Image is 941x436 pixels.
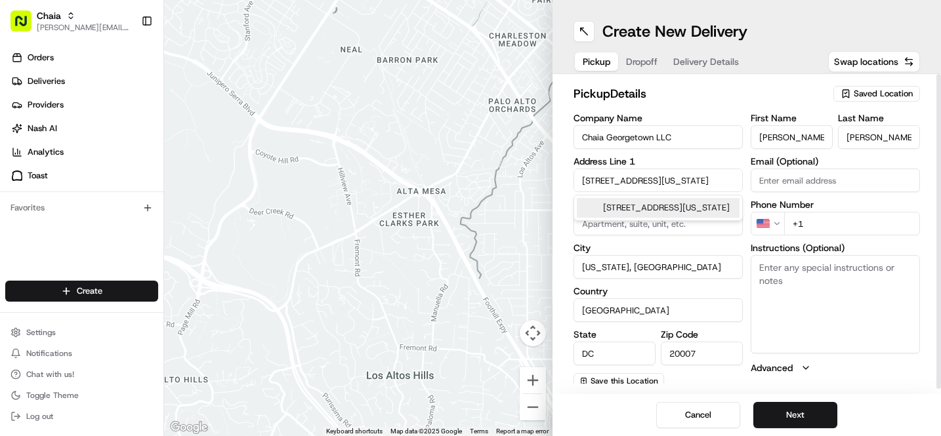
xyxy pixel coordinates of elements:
span: Providers [28,99,64,111]
input: Clear [34,85,217,98]
input: Enter first name [751,125,833,149]
span: Analytics [28,146,64,158]
div: [STREET_ADDRESS][US_STATE] [577,198,740,218]
input: Enter city [574,255,743,279]
a: Providers [5,94,163,115]
span: Swap locations [834,55,898,68]
span: Pickup [583,55,610,68]
img: Google [167,419,211,436]
label: Last Name [838,113,920,123]
h2: pickup Details [574,85,826,103]
a: Deliveries [5,71,163,92]
button: Settings [5,323,158,342]
p: Welcome 👋 [13,52,239,73]
button: Notifications [5,344,158,363]
input: Enter email address [751,168,920,192]
span: Create [77,285,102,297]
div: 📗 [13,294,24,305]
span: Pylon [131,325,159,335]
label: State [574,330,656,339]
label: Company Name [574,113,743,123]
span: Toast [28,170,48,182]
img: 4920774857489_3d7f54699973ba98c624_72.jpg [28,125,51,149]
span: Nash AI [28,123,57,134]
button: Advanced [751,361,920,374]
input: Enter last name [838,125,920,149]
img: Toast logo [12,170,22,180]
a: Terms [470,427,488,435]
button: Save this Location [574,373,664,389]
span: [DATE] [116,203,143,214]
label: Zip Code [661,330,743,339]
a: Orders [5,47,163,68]
span: • [109,239,114,249]
label: Country [574,287,743,296]
div: 💻 [111,294,121,305]
button: Chaia[PERSON_NAME][EMAIL_ADDRESS][DOMAIN_NAME] [5,5,136,37]
button: Zoom in [520,367,546,393]
img: Bea Lacdao [13,226,34,247]
span: Dropoff [626,55,658,68]
span: Delivery Details [673,55,739,68]
input: Enter country [574,298,743,322]
label: Advanced [751,361,793,374]
input: Enter phone number [784,212,920,235]
button: Swap locations [828,51,920,72]
button: Toggle Theme [5,386,158,405]
button: See all [203,168,239,184]
div: We're available if you need us! [59,138,180,149]
label: City [574,243,743,252]
button: Saved Location [833,85,920,103]
img: 1736555255976-a54dd68f-1ca7-489b-9aae-adbdc363a1c4 [26,239,37,250]
a: 💻API Documentation [106,288,216,311]
button: Start new chat [223,129,239,145]
img: 1736555255976-a54dd68f-1ca7-489b-9aae-adbdc363a1c4 [26,204,37,214]
span: Notifications [26,348,72,359]
button: Keyboard shortcuts [326,427,383,436]
span: Save this Location [591,376,658,386]
label: Email (Optional) [751,157,920,166]
div: Start new chat [59,125,215,138]
div: Suggestions [574,195,743,221]
span: Chaia [37,9,61,22]
span: Orders [28,52,54,64]
input: Enter zip code [661,342,743,365]
button: Create [5,281,158,302]
label: Address Line 1 [574,157,743,166]
span: Knowledge Base [26,293,100,306]
span: [PERSON_NAME] [41,239,106,249]
button: Cancel [656,402,740,428]
span: Saved Location [854,88,913,100]
label: Phone Number [751,200,920,209]
span: [PERSON_NAME] [41,203,106,214]
img: Grace Nketiah [13,191,34,212]
div: Past conversations [13,170,84,181]
button: Next [753,402,837,428]
div: Favorites [5,197,158,218]
label: Instructions (Optional) [751,243,920,252]
input: Enter company name [574,125,743,149]
a: Analytics [5,142,163,163]
button: [PERSON_NAME][EMAIL_ADDRESS][DOMAIN_NAME] [37,22,131,33]
a: Report a map error [496,427,549,435]
button: Chat with us! [5,365,158,384]
span: Toggle Theme [26,390,79,401]
span: [DATE] [116,239,143,249]
input: Enter state [574,342,656,365]
img: 1736555255976-a54dd68f-1ca7-489b-9aae-adbdc363a1c4 [13,125,37,149]
button: Log out [5,407,158,426]
a: Open this area in Google Maps (opens a new window) [167,419,211,436]
img: Nash [13,13,39,39]
a: Toast [5,165,163,186]
input: Enter address [574,168,743,192]
span: Settings [26,327,56,338]
span: Map data ©2025 Google [390,427,462,435]
span: API Documentation [124,293,211,306]
input: Apartment, suite, unit, etc. [574,212,743,235]
button: Zoom out [520,394,546,420]
span: Chat with us! [26,369,74,380]
a: Nash AI [5,118,163,139]
span: Log out [26,411,53,422]
a: Powered byPylon [93,325,159,335]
